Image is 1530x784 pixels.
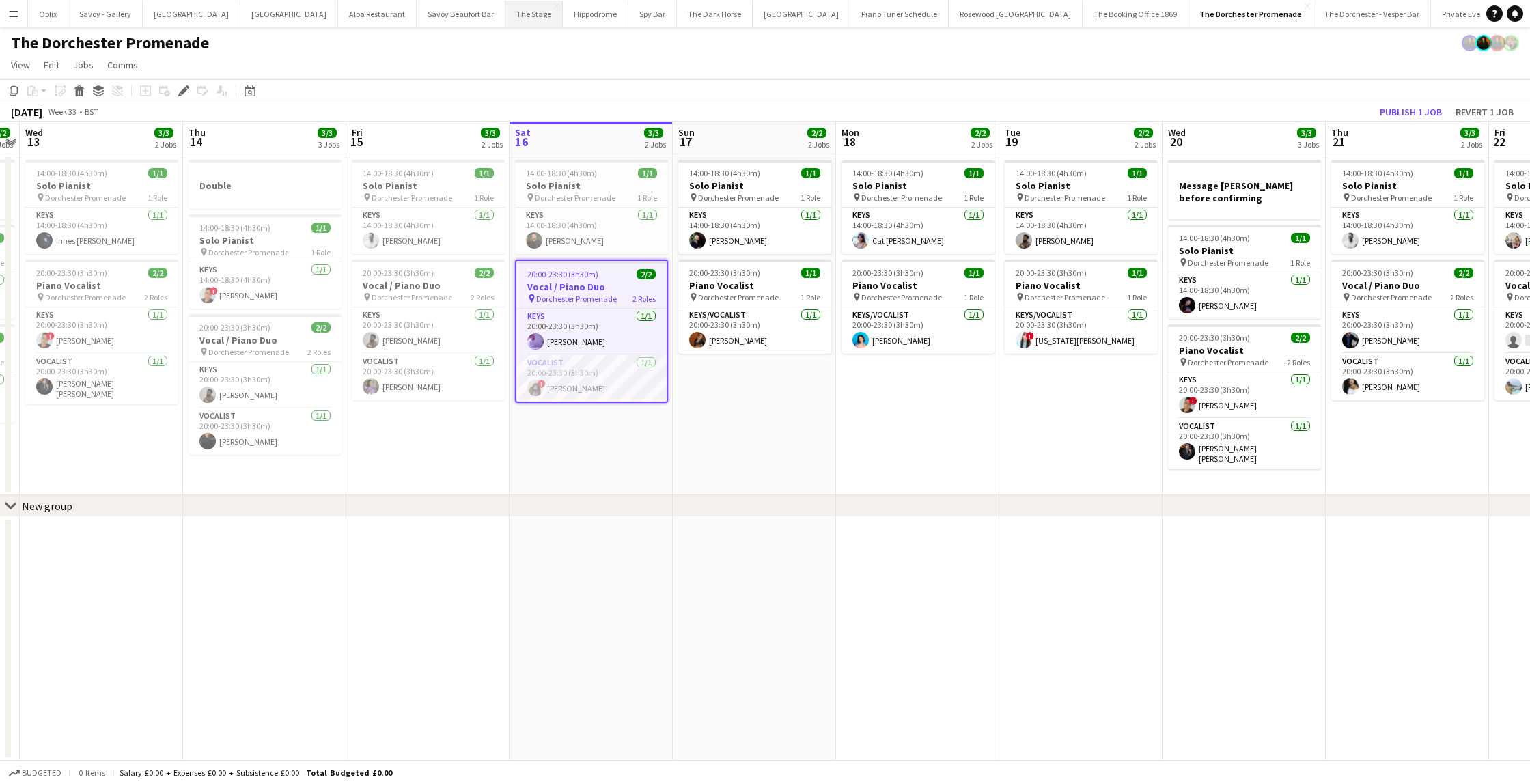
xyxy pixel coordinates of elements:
[516,281,667,293] h3: Vocal / Piano Duo
[75,768,108,778] span: 0 items
[189,408,342,455] app-card-role: Vocalist1/120:00-23:30 (3h30m)[PERSON_NAME]
[536,294,617,304] span: Dorchester Promenade
[1342,168,1413,178] span: 14:00-18:30 (4h30m)
[1460,128,1479,138] span: 3/3
[1331,208,1484,254] app-card-role: Keys1/114:00-18:30 (4h30m)[PERSON_NAME]
[25,279,178,292] h3: Piano Vocalist
[1168,180,1321,204] h3: Message [PERSON_NAME] before confirming
[698,193,779,203] span: Dorchester Promenade
[527,269,598,279] span: 20:00-23:30 (3h30m)
[808,139,829,150] div: 2 Jobs
[144,292,167,303] span: 2 Roles
[1128,168,1147,178] span: 1/1
[210,287,218,295] span: !
[753,1,850,27] button: [GEOGRAPHIC_DATA]
[1331,160,1484,254] div: 14:00-18:30 (4h30m)1/1Solo Pianist Dorchester Promenade1 RoleKeys1/114:00-18:30 (4h30m)[PERSON_NAME]
[107,59,138,71] span: Comms
[1168,272,1321,319] app-card-role: Keys1/114:00-18:30 (4h30m)[PERSON_NAME]
[841,260,994,354] div: 20:00-23:30 (3h30m)1/1Piano Vocalist Dorchester Promenade1 RoleKeys/Vocalist1/120:00-23:30 (3h30m...
[68,1,143,27] button: Savoy - Gallery
[28,1,68,27] button: Oblix
[678,180,831,192] h3: Solo Pianist
[143,1,240,27] button: [GEOGRAPHIC_DATA]
[1351,193,1432,203] span: Dorchester Promenade
[971,128,990,138] span: 2/2
[801,268,820,278] span: 1/1
[801,168,820,178] span: 1/1
[949,1,1083,27] button: Rosewood [GEOGRAPHIC_DATA]
[515,160,668,254] app-job-card: 14:00-18:30 (4h30m)1/1Solo Pianist Dorchester Promenade1 RoleKeys1/114:00-18:30 (4h30m)[PERSON_NAME]
[189,262,342,309] app-card-role: Keys1/114:00-18:30 (4h30m)![PERSON_NAME]
[678,260,831,354] app-job-card: 20:00-23:30 (3h30m)1/1Piano Vocalist Dorchester Promenade1 RoleKeys/Vocalist1/120:00-23:30 (3h30m...
[1127,292,1147,303] span: 1 Role
[25,260,178,404] div: 20:00-23:30 (3h30m)2/2Piano Vocalist Dorchester Promenade2 RolesKeys1/120:00-23:30 (3h30m)![PERSO...
[1016,268,1087,278] span: 20:00-23:30 (3h30m)
[11,105,42,119] div: [DATE]
[1461,139,1482,150] div: 2 Jobs
[632,294,656,304] span: 2 Roles
[628,1,677,27] button: Spy Bar
[637,269,656,279] span: 2/2
[474,193,494,203] span: 1 Role
[46,332,55,340] span: !
[1168,419,1321,469] app-card-role: Vocalist1/120:00-23:30 (3h30m)[PERSON_NAME] [PERSON_NAME]
[1188,357,1268,367] span: Dorchester Promenade
[1331,279,1484,292] h3: Vocal / Piano Duo
[1450,292,1473,303] span: 2 Roles
[311,247,331,257] span: 1 Role
[352,180,505,192] h3: Solo Pianist
[1188,257,1268,268] span: Dorchester Promenade
[1025,193,1105,203] span: Dorchester Promenade
[1005,160,1158,254] div: 14:00-18:30 (4h30m)1/1Solo Pianist Dorchester Promenade1 RoleKeys1/114:00-18:30 (4h30m)[PERSON_NAME]
[208,247,289,257] span: Dorchester Promenade
[1168,225,1321,319] app-job-card: 14:00-18:30 (4h30m)1/1Solo Pianist Dorchester Promenade1 RoleKeys1/114:00-18:30 (4h30m)[PERSON_NAME]
[689,168,760,178] span: 14:00-18:30 (4h30m)
[1331,260,1484,400] div: 20:00-23:30 (3h30m)2/2Vocal / Piano Duo Dorchester Promenade2 RolesKeys1/120:00-23:30 (3h30m)[PER...
[189,160,342,209] app-job-card: Double
[11,33,209,53] h1: The Dorchester Promenade
[25,208,178,254] app-card-role: Keys1/114:00-18:30 (4h30m)Innes [PERSON_NAME]
[154,128,173,138] span: 3/3
[1179,333,1250,343] span: 20:00-23:30 (3h30m)
[1025,292,1105,303] span: Dorchester Promenade
[1290,257,1310,268] span: 1 Role
[45,107,79,117] span: Week 33
[25,160,178,254] div: 14:00-18:30 (4h30m)1/1Solo Pianist Dorchester Promenade1 RoleKeys1/114:00-18:30 (4h30m)Innes [PER...
[352,279,505,292] h3: Vocal / Piano Duo
[1168,372,1321,419] app-card-role: Keys1/120:00-23:30 (3h30m)![PERSON_NAME]
[1026,332,1034,340] span: !
[1005,260,1158,354] app-job-card: 20:00-23:30 (3h30m)1/1Piano Vocalist Dorchester Promenade1 RoleKeys/Vocalist1/120:00-23:30 (3h30m...
[1179,233,1250,243] span: 14:00-18:30 (4h30m)
[85,107,98,117] div: BST
[208,347,289,357] span: Dorchester Promenade
[120,768,392,778] div: Salary £0.00 + Expenses £0.00 + Subsistence £0.00 =
[1431,1,1503,27] button: Private Events
[1313,1,1431,27] button: The Dorchester - Vesper Bar
[363,168,434,178] span: 14:00-18:30 (4h30m)
[1298,139,1319,150] div: 3 Jobs
[1189,397,1197,405] span: !
[11,59,30,71] span: View
[971,139,992,150] div: 2 Jobs
[1168,344,1321,356] h3: Piano Vocalist
[841,160,994,254] app-job-card: 14:00-18:30 (4h30m)1/1Solo Pianist Dorchester Promenade1 RoleKeys1/114:00-18:30 (4h30m)Cat [PERSO...
[841,279,994,292] h3: Piano Vocalist
[1450,103,1519,121] button: Revert 1 job
[102,56,143,74] a: Comms
[678,160,831,254] div: 14:00-18:30 (4h30m)1/1Solo Pianist Dorchester Promenade1 RoleKeys1/114:00-18:30 (4h30m)[PERSON_NAME]
[1005,180,1158,192] h3: Solo Pianist
[306,768,392,778] span: Total Budgeted £0.00
[189,234,342,247] h3: Solo Pianist
[505,1,563,27] button: The Stage
[318,128,337,138] span: 3/3
[352,160,505,254] app-job-card: 14:00-18:30 (4h30m)1/1Solo Pianist Dorchester Promenade1 RoleKeys1/114:00-18:30 (4h30m)[PERSON_NAME]
[964,168,984,178] span: 1/1
[1127,193,1147,203] span: 1 Role
[36,268,107,278] span: 20:00-23:30 (3h30m)
[311,223,331,233] span: 1/1
[841,126,859,139] span: Mon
